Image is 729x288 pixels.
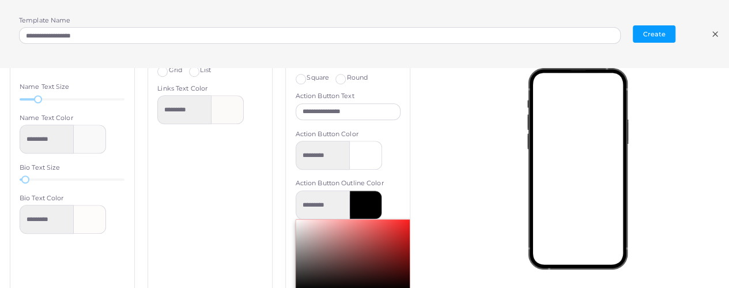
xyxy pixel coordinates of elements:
[307,73,329,81] span: Square
[200,66,210,74] span: List
[296,130,358,139] label: Action Button Color
[633,25,675,43] button: Create
[169,66,182,74] span: Grid
[20,83,70,92] label: Name Text Size
[20,114,73,123] label: Name Text Color
[20,163,60,173] label: Bio Text Size
[20,194,64,203] label: Bio Text Color
[157,84,207,93] label: Links Text Color
[19,16,70,25] label: Template Name
[296,179,384,188] label: Action Button Outline Color
[347,73,368,81] span: Round
[296,92,354,101] label: Action Button Text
